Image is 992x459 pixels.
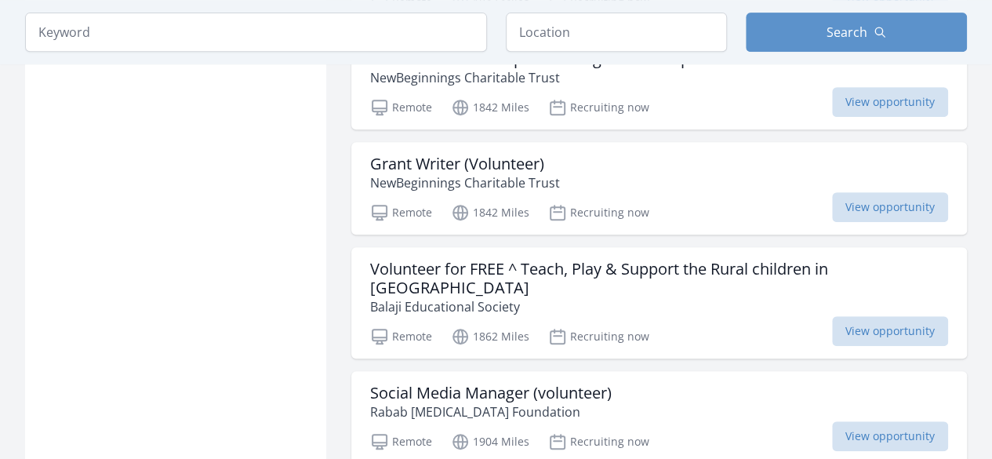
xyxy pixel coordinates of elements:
[351,37,967,129] a: HR Liaison for Workplace Giving Partnerships NewBeginnings Charitable Trust Remote 1842 Miles Rec...
[548,327,649,346] p: Recruiting now
[370,155,560,173] h3: Grant Writer (Volunteer)
[548,203,649,222] p: Recruiting now
[370,403,612,421] p: Rabab [MEDICAL_DATA] Foundation
[370,68,698,87] p: NewBeginnings Charitable Trust
[451,203,529,222] p: 1842 Miles
[832,192,948,222] span: View opportunity
[451,98,529,117] p: 1842 Miles
[451,327,529,346] p: 1862 Miles
[370,173,560,192] p: NewBeginnings Charitable Trust
[832,87,948,117] span: View opportunity
[370,327,432,346] p: Remote
[827,23,867,42] span: Search
[548,432,649,451] p: Recruiting now
[351,142,967,235] a: Grant Writer (Volunteer) NewBeginnings Charitable Trust Remote 1842 Miles Recruiting now View opp...
[832,421,948,451] span: View opportunity
[370,98,432,117] p: Remote
[746,13,967,52] button: Search
[832,316,948,346] span: View opportunity
[506,13,727,52] input: Location
[451,432,529,451] p: 1904 Miles
[370,432,432,451] p: Remote
[370,260,948,297] h3: Volunteer for FREE ^ Teach, Play & Support the Rural children in [GEOGRAPHIC_DATA]
[370,203,432,222] p: Remote
[370,384,612,403] h3: Social Media Manager (volunteer)
[370,297,948,316] p: Balaji Educational Society
[25,13,487,52] input: Keyword
[548,98,649,117] p: Recruiting now
[351,247,967,359] a: Volunteer for FREE ^ Teach, Play & Support the Rural children in [GEOGRAPHIC_DATA] Balaji Educati...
